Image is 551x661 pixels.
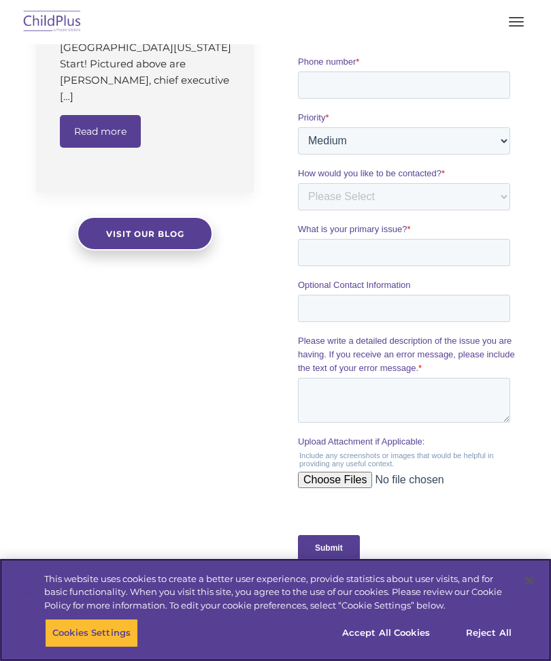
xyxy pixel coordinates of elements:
button: Close [514,566,544,596]
img: ChildPlus by Procare Solutions [20,6,84,38]
a: Visit our blog [77,216,213,251]
button: Accept All Cookies [335,619,437,647]
span: Visit our blog [105,229,184,239]
a: Read more [60,115,141,148]
button: Cookies Settings [45,619,138,647]
button: Reject All [446,619,531,647]
div: This website uses cookies to create a better user experience, provide statistics about user visit... [44,573,513,613]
